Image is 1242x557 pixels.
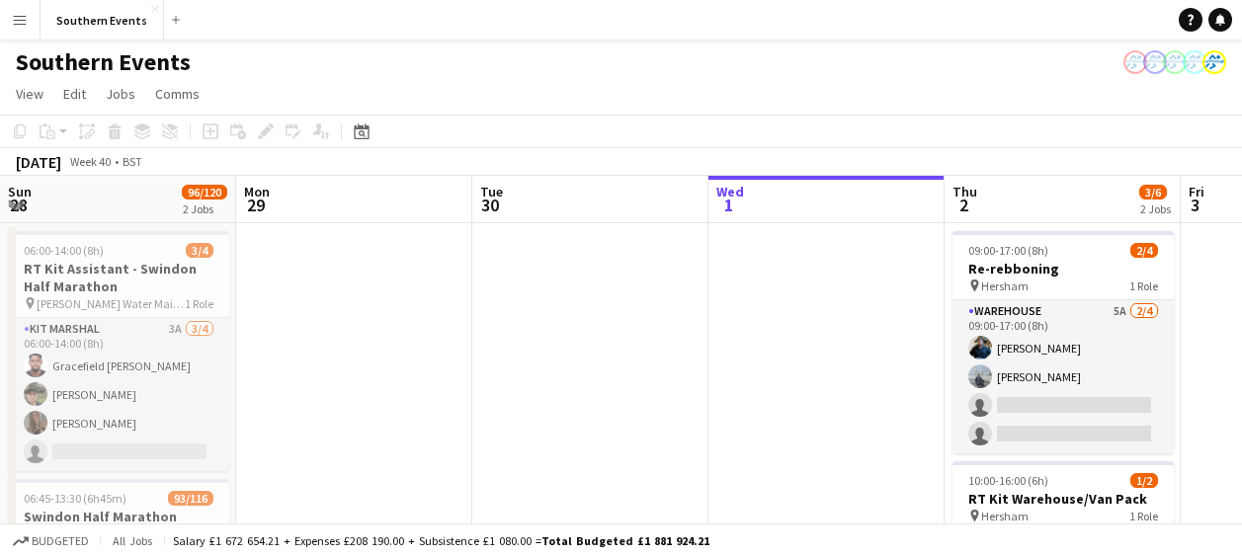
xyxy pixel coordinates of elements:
[716,183,744,200] span: Wed
[713,194,744,216] span: 1
[1123,50,1147,74] app-user-avatar: RunThrough Events
[952,490,1174,508] h3: RT Kit Warehouse/Van Pack
[65,154,115,169] span: Week 40
[981,278,1029,293] span: Hersham
[1189,183,1204,200] span: Fri
[182,185,227,199] span: 96/120
[32,534,89,548] span: Budgeted
[1143,50,1167,74] app-user-avatar: RunThrough Events
[952,260,1174,278] h3: Re-rebboning
[106,85,135,103] span: Jobs
[155,85,200,103] span: Comms
[950,194,977,216] span: 2
[952,231,1174,453] app-job-card: 09:00-17:00 (8h)2/4Re-rebboning Hersham1 RoleWarehouse5A2/409:00-17:00 (8h)[PERSON_NAME][PERSON_N...
[952,300,1174,453] app-card-role: Warehouse5A2/409:00-17:00 (8h)[PERSON_NAME][PERSON_NAME]
[173,533,709,548] div: Salary £1 672 654.21 + Expenses £208 190.00 + Subsistence £1 080.00 =
[1139,185,1167,199] span: 3/6
[952,183,977,200] span: Thu
[55,81,94,107] a: Edit
[968,243,1048,258] span: 09:00-17:00 (8h)
[1202,50,1226,74] app-user-avatar: RunThrough Events
[541,533,709,548] span: Total Budgeted £1 881 924.21
[8,260,229,295] h3: RT Kit Assistant - Swindon Half Marathon
[1163,50,1187,74] app-user-avatar: RunThrough Events
[168,491,213,506] span: 93/116
[1183,50,1206,74] app-user-avatar: RunThrough Events
[98,81,143,107] a: Jobs
[41,1,164,40] button: Southern Events
[63,85,86,103] span: Edit
[8,183,32,200] span: Sun
[185,296,213,311] span: 1 Role
[8,318,229,471] app-card-role: Kit Marshal3A3/406:00-14:00 (8h)Gracefield [PERSON_NAME][PERSON_NAME][PERSON_NAME]
[981,509,1029,523] span: Hersham
[16,152,61,172] div: [DATE]
[1129,509,1158,523] span: 1 Role
[10,530,92,552] button: Budgeted
[477,194,503,216] span: 30
[1186,194,1204,216] span: 3
[8,231,229,471] app-job-card: 06:00-14:00 (8h)3/4RT Kit Assistant - Swindon Half Marathon [PERSON_NAME] Water Main Car Park1 Ro...
[16,47,191,77] h1: Southern Events
[147,81,207,107] a: Comms
[1130,473,1158,488] span: 1/2
[183,201,226,216] div: 2 Jobs
[968,473,1048,488] span: 10:00-16:00 (6h)
[1140,201,1171,216] div: 2 Jobs
[123,154,142,169] div: BST
[37,296,185,311] span: [PERSON_NAME] Water Main Car Park
[24,243,104,258] span: 06:00-14:00 (8h)
[5,194,32,216] span: 28
[1130,243,1158,258] span: 2/4
[241,194,270,216] span: 29
[109,533,156,548] span: All jobs
[1129,278,1158,293] span: 1 Role
[186,243,213,258] span: 3/4
[8,508,229,525] h3: Swindon Half Marathon
[480,183,503,200] span: Tue
[24,491,126,506] span: 06:45-13:30 (6h45m)
[16,85,43,103] span: View
[8,81,51,107] a: View
[244,183,270,200] span: Mon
